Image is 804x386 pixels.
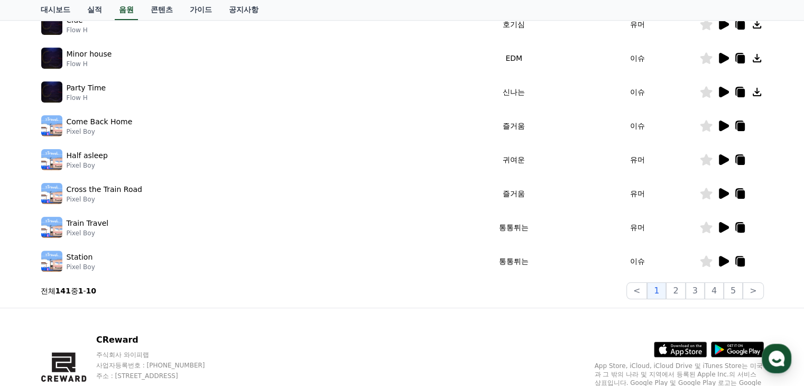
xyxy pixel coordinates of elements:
img: music [41,48,62,69]
td: 즐거움 [452,109,576,143]
td: 유머 [576,7,699,41]
strong: 10 [86,287,96,295]
p: 전체 중 - [41,286,97,296]
p: Flow H [67,60,112,68]
td: 신나는 [452,75,576,109]
td: 즐거움 [452,177,576,210]
img: music [41,217,62,238]
span: 설정 [163,314,176,323]
button: 1 [647,282,666,299]
a: 설정 [136,298,203,325]
p: Station [67,252,93,263]
p: Half asleep [67,150,108,161]
td: 유머 [576,177,699,210]
button: 4 [705,282,724,299]
p: CReward [96,334,225,346]
a: 대화 [70,298,136,325]
td: 이슈 [576,75,699,109]
p: Pixel Boy [67,229,109,237]
p: 주식회사 와이피랩 [96,351,225,359]
p: Minor house [67,49,112,60]
button: < [626,282,647,299]
p: Cross the Train Road [67,184,142,195]
p: Pixel Boy [67,195,142,204]
p: Pixel Boy [67,127,133,136]
td: 이슈 [576,109,699,143]
td: 유머 [576,210,699,244]
img: music [41,183,62,204]
img: music [41,14,62,35]
p: Party Time [67,82,106,94]
button: 3 [686,282,705,299]
a: 홈 [3,298,70,325]
img: music [41,81,62,103]
td: 귀여운 [452,143,576,177]
button: > [743,282,763,299]
td: 통통튀는 [452,244,576,278]
strong: 1 [78,287,84,295]
strong: 141 [56,287,71,295]
td: 이슈 [576,41,699,75]
p: Come Back Home [67,116,133,127]
p: Flow H [67,26,88,34]
button: 5 [724,282,743,299]
td: 유머 [576,143,699,177]
p: 사업자등록번호 : [PHONE_NUMBER] [96,361,225,370]
p: Pixel Boy [67,161,108,170]
span: 홈 [33,314,40,323]
p: Train Travel [67,218,109,229]
td: 통통튀는 [452,210,576,244]
td: 이슈 [576,244,699,278]
button: 2 [666,282,685,299]
td: EDM [452,41,576,75]
td: 호기심 [452,7,576,41]
p: 주소 : [STREET_ADDRESS] [96,372,225,380]
img: music [41,115,62,136]
img: music [41,251,62,272]
img: music [41,149,62,170]
span: 대화 [97,315,109,323]
p: Pixel Boy [67,263,95,271]
p: Flow H [67,94,106,102]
